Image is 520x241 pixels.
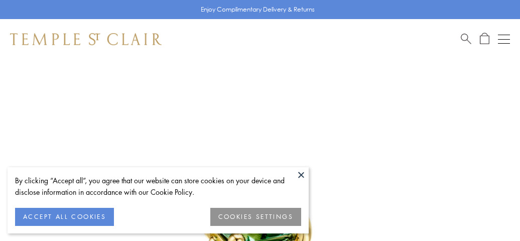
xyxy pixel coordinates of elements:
button: COOKIES SETTINGS [210,208,301,226]
a: Open Shopping Bag [480,33,489,45]
button: ACCEPT ALL COOKIES [15,208,114,226]
a: Search [461,33,471,45]
img: Temple St. Clair [10,33,162,45]
p: Enjoy Complimentary Delivery & Returns [201,5,315,15]
div: By clicking “Accept all”, you agree that our website can store cookies on your device and disclos... [15,175,301,198]
button: Open navigation [498,33,510,45]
